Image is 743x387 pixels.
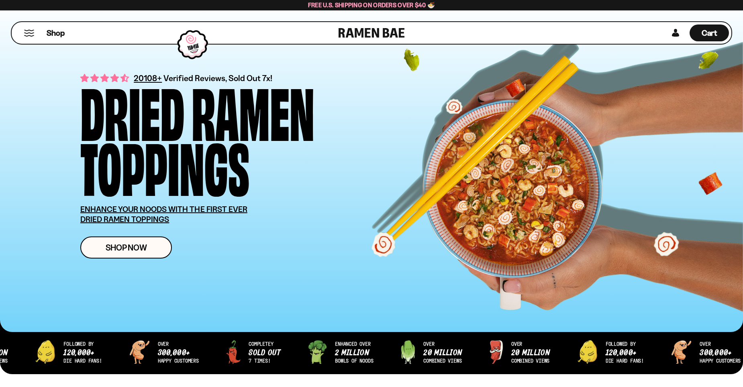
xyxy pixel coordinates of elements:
[690,22,729,44] a: Cart
[24,30,35,37] button: Mobile Menu Trigger
[80,236,172,259] a: Shop Now
[80,82,184,137] div: Dried
[47,28,65,39] span: Shop
[80,204,247,224] u: ENHANCE YOUR NOODS WITH THE FIRST EVER DRIED RAMEN TOPPINGS
[702,28,717,38] span: Cart
[80,137,249,192] div: Toppings
[192,82,314,137] div: Ramen
[308,1,435,9] span: Free U.S. Shipping on Orders over $40 🍜
[106,243,147,252] span: Shop Now
[47,24,65,41] a: Shop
